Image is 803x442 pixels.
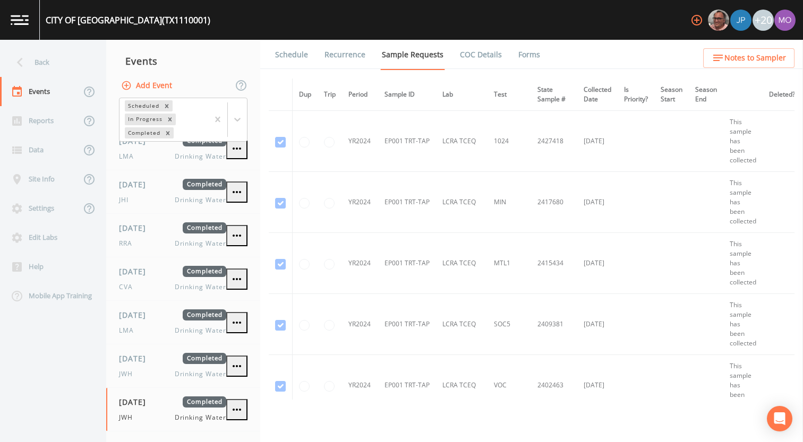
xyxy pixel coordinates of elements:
[119,152,140,161] span: LMA
[488,233,531,294] td: MTL1
[119,396,153,408] span: [DATE]
[125,127,162,138] div: Completed
[119,413,139,422] span: JWH
[654,79,689,111] th: Season Start
[106,388,260,431] a: [DATE]CompletedJWHDrinking Water
[577,233,618,294] td: [DATE]
[723,111,763,172] td: This sample has been collected
[119,76,176,96] button: Add Event
[531,233,577,294] td: 2415434
[707,10,730,31] div: Mike Franklin
[458,40,503,70] a: COC Details
[106,48,260,74] div: Events
[119,266,153,277] span: [DATE]
[380,40,445,70] a: Sample Requests
[378,233,436,294] td: EP001 TRT-TAP
[183,222,226,233] span: Completed
[730,10,751,31] img: 41241ef155101aa6d92a04480b0d0000
[577,355,618,416] td: [DATE]
[342,79,378,111] th: Period
[753,10,774,31] div: +20
[531,79,577,111] th: State Sample #
[175,152,226,161] span: Drinking Water
[577,294,618,355] td: [DATE]
[436,111,488,172] td: LCRA TCEQ
[164,114,176,125] div: Remove In Progress
[708,10,729,31] img: e2d790fa78825a4bb76dcb6ab311d44c
[183,309,226,320] span: Completed
[531,172,577,233] td: 2417680
[119,179,153,190] span: [DATE]
[724,51,786,65] span: Notes to Sampler
[106,127,260,170] a: [DATE]CompletedLMADrinking Water
[774,10,796,31] img: 4e251478aba98ce068fb7eae8f78b90c
[323,40,367,70] a: Recurrence
[119,326,140,335] span: LMA
[723,355,763,416] td: This sample has been collected
[378,294,436,355] td: EP001 TRT-TAP
[106,257,260,301] a: [DATE]CompletedCVADrinking Water
[318,79,342,111] th: Trip
[175,195,226,205] span: Drinking Water
[46,14,210,27] div: CITY OF [GEOGRAPHIC_DATA] (TX1110001)
[436,233,488,294] td: LCRA TCEQ
[689,79,723,111] th: Season End
[577,172,618,233] td: [DATE]
[175,369,226,379] span: Drinking Water
[577,111,618,172] td: [DATE]
[436,172,488,233] td: LCRA TCEQ
[342,233,378,294] td: YR2024
[274,40,310,70] a: Schedule
[119,222,153,233] span: [DATE]
[175,326,226,335] span: Drinking Water
[531,355,577,416] td: 2402463
[106,214,260,257] a: [DATE]CompletedRRADrinking Water
[175,413,226,422] span: Drinking Water
[763,79,801,111] th: Deleted?
[125,100,161,111] div: Scheduled
[342,111,378,172] td: YR2024
[119,195,135,205] span: JHI
[531,111,577,172] td: 2427418
[488,294,531,355] td: SOC5
[378,111,436,172] td: EP001 TRT-TAP
[106,170,260,214] a: [DATE]CompletedJHIDrinking Water
[183,266,226,277] span: Completed
[723,294,763,355] td: This sample has been collected
[730,10,752,31] div: Joshua gere Paul
[488,79,531,111] th: Test
[436,355,488,416] td: LCRA TCEQ
[488,172,531,233] td: MIN
[119,369,139,379] span: JWH
[577,79,618,111] th: Collected Date
[119,282,139,292] span: CVA
[723,233,763,294] td: This sample has been collected
[119,239,139,248] span: RRA
[342,172,378,233] td: YR2024
[161,100,173,111] div: Remove Scheduled
[183,353,226,364] span: Completed
[175,282,226,292] span: Drinking Water
[703,48,795,68] button: Notes to Sampler
[106,344,260,388] a: [DATE]CompletedJWHDrinking Water
[293,79,318,111] th: Dup
[378,172,436,233] td: EP001 TRT-TAP
[11,15,29,25] img: logo
[183,396,226,408] span: Completed
[162,127,174,138] div: Remove Completed
[517,40,542,70] a: Forms
[342,294,378,355] td: YR2024
[106,301,260,344] a: [DATE]CompletedLMADrinking Water
[119,309,153,320] span: [DATE]
[618,79,654,111] th: Is Priority?
[767,406,792,431] div: Open Intercom Messenger
[175,239,226,248] span: Drinking Water
[342,355,378,416] td: YR2024
[723,172,763,233] td: This sample has been collected
[183,179,226,190] span: Completed
[436,294,488,355] td: LCRA TCEQ
[378,355,436,416] td: EP001 TRT-TAP
[119,353,153,364] span: [DATE]
[531,294,577,355] td: 2409381
[488,355,531,416] td: VOC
